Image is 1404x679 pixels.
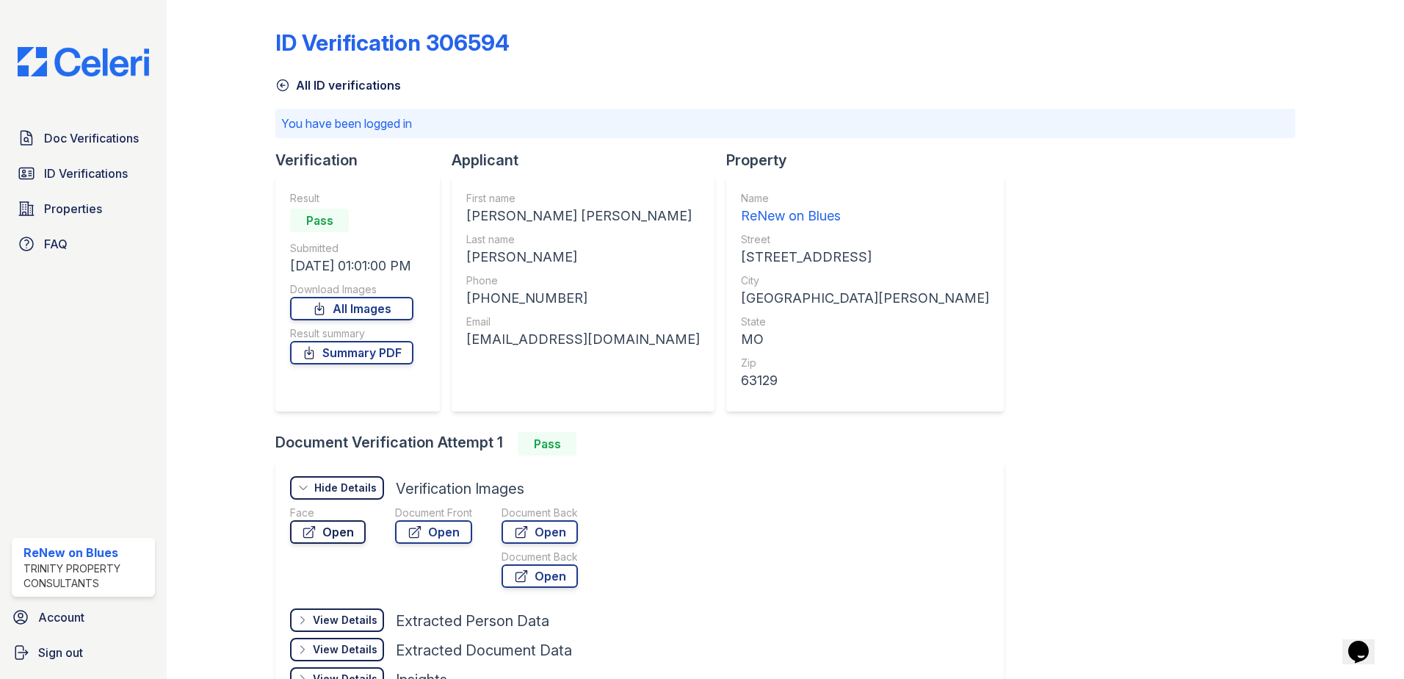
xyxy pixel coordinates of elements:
div: View Details [313,613,377,628]
iframe: chat widget [1342,620,1389,664]
div: ID Verification 306594 [275,29,510,56]
div: 63129 [741,370,989,391]
div: ReNew on Blues [741,206,989,226]
span: Account [38,608,84,626]
a: Doc Verifications [12,123,155,153]
div: Applicant [452,150,726,170]
a: Properties [12,194,155,223]
div: Result [290,191,413,206]
div: Pass [290,209,349,232]
div: Verification Images [396,478,524,499]
div: City [741,273,989,288]
div: Phone [466,273,700,288]
div: Extracted Person Data [396,611,549,631]
div: Download Images [290,282,413,297]
div: [PERSON_NAME] [PERSON_NAME] [466,206,700,226]
span: Properties [44,200,102,218]
div: Last name [466,232,700,247]
div: View Details [313,642,377,657]
div: ReNew on Blues [23,544,149,561]
div: Face [290,506,366,520]
div: Document Verification Attempt 1 [275,432,1016,456]
a: Open [395,520,472,544]
div: Verification [275,150,452,170]
a: Open [502,564,578,588]
div: Extracted Document Data [396,640,572,661]
div: Trinity Property Consultants [23,561,149,591]
a: Name ReNew on Blues [741,191,989,226]
p: You have been logged in [281,115,1289,132]
div: [PHONE_NUMBER] [466,288,700,309]
a: Open [502,520,578,544]
span: Doc Verifications [44,129,139,147]
a: All ID verifications [275,76,401,94]
div: [PERSON_NAME] [466,247,700,267]
div: [DATE] 01:01:00 PM [290,256,413,276]
a: ID Verifications [12,159,155,188]
div: Email [466,315,700,329]
a: Open [290,520,366,544]
div: [EMAIL_ADDRESS][DOMAIN_NAME] [466,329,700,350]
a: All Images [290,297,413,320]
span: Sign out [38,644,83,661]
span: ID Verifications [44,165,128,182]
div: [GEOGRAPHIC_DATA][PERSON_NAME] [741,288,989,309]
div: Submitted [290,241,413,256]
div: Zip [741,356,989,370]
div: Name [741,191,989,206]
div: Document Back [502,550,578,564]
a: FAQ [12,229,155,259]
div: State [741,315,989,329]
div: Result summary [290,326,413,341]
div: First name [466,191,700,206]
div: Document Front [395,506,472,520]
div: Street [741,232,989,247]
div: Property [726,150,1016,170]
span: FAQ [44,235,68,253]
a: Account [6,603,161,632]
a: Summary PDF [290,341,413,364]
a: Sign out [6,638,161,667]
div: [STREET_ADDRESS] [741,247,989,267]
div: Hide Details [314,481,377,495]
div: Document Back [502,506,578,520]
div: MO [741,329,989,350]
img: CE_Logo_Blue-a8612792a0a2168367f1c8372b55b34899dd931a85d93a1a3d3e32e68fde9ad4.png [6,47,161,76]
div: Pass [518,432,576,456]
